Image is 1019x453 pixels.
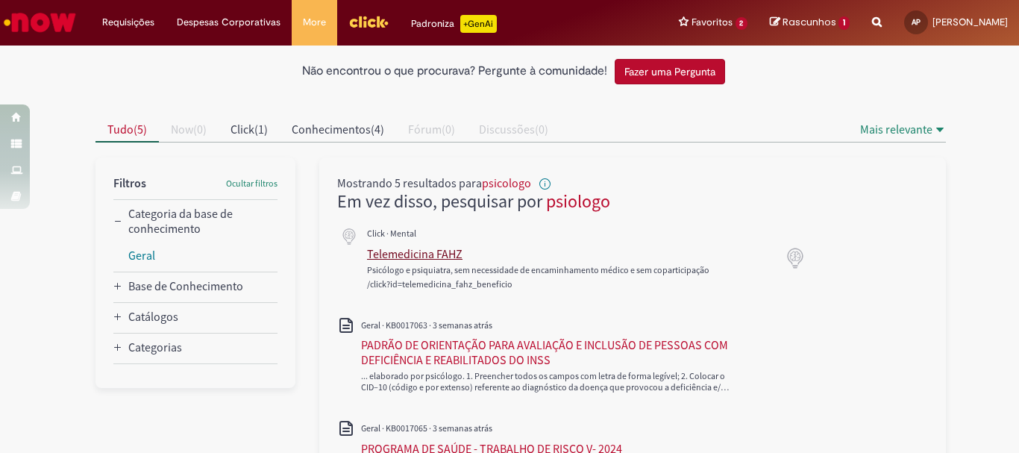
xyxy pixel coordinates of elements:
[770,16,850,30] a: Rascunhos
[1,7,78,37] img: ServiceNow
[736,17,748,30] span: 2
[838,16,850,30] span: 1
[692,15,733,30] span: Favoritos
[348,10,389,33] img: click_logo_yellow_360x200.png
[460,15,497,33] p: +GenAi
[932,16,1008,28] span: [PERSON_NAME]
[303,15,326,30] span: More
[912,17,921,27] span: AP
[177,15,280,30] span: Despesas Corporativas
[411,15,497,33] div: Padroniza
[615,59,725,84] button: Fazer uma Pergunta
[783,15,836,29] span: Rascunhos
[302,65,607,78] h2: Não encontrou o que procurava? Pergunte à comunidade!
[102,15,154,30] span: Requisições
